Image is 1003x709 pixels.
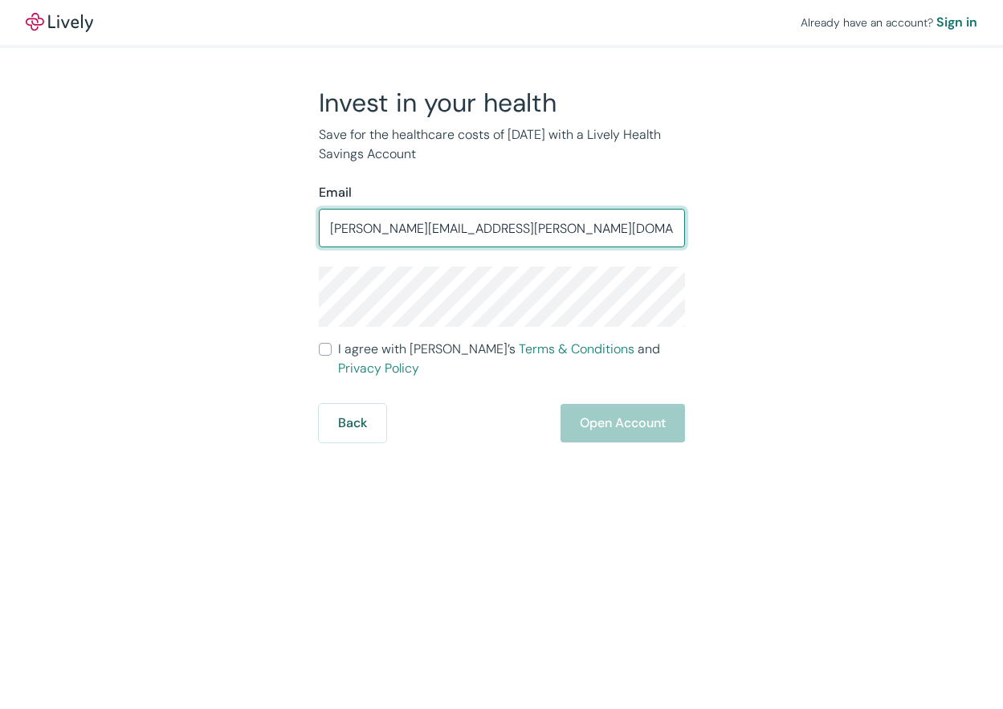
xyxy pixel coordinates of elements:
[338,360,419,377] a: Privacy Policy
[319,87,685,119] h2: Invest in your health
[319,404,386,442] button: Back
[801,13,977,32] div: Already have an account?
[936,13,977,32] a: Sign in
[319,183,352,202] label: Email
[338,340,685,378] span: I agree with [PERSON_NAME]’s and
[26,13,93,32] img: Lively
[319,125,685,164] p: Save for the healthcare costs of [DATE] with a Lively Health Savings Account
[519,340,634,357] a: Terms & Conditions
[26,13,93,32] a: LivelyLively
